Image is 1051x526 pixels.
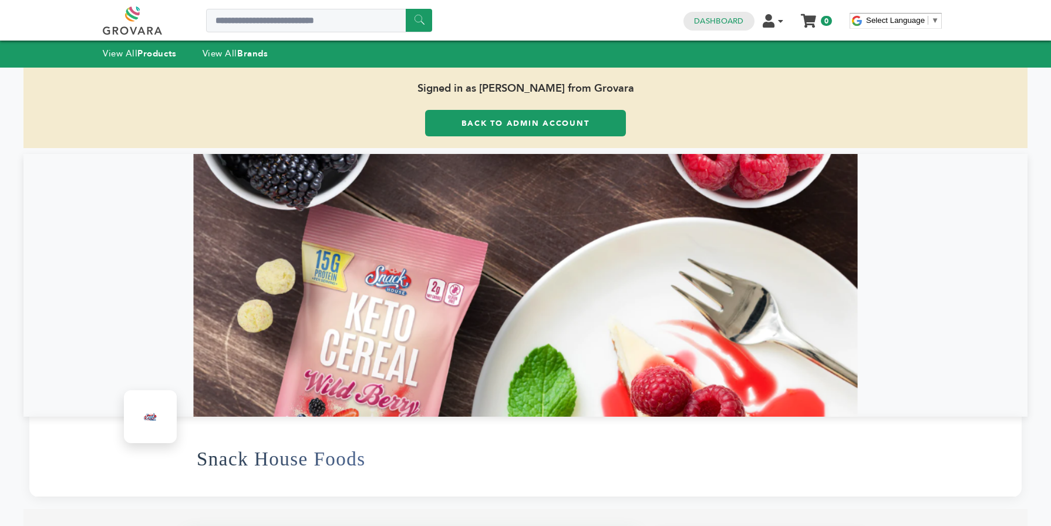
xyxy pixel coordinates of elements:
input: Search a product or brand... [206,9,432,32]
a: Dashboard [694,16,743,26]
span: Select Language [866,16,925,25]
a: View AllProducts [103,48,177,59]
a: View AllBrands [203,48,268,59]
h1: Snack House Foods [197,430,366,488]
img: Snack House Foods Logo [127,393,174,440]
span: Signed in as [PERSON_NAME] from Grovara [23,68,1028,110]
a: Back to Admin Account [425,110,626,136]
strong: Products [137,48,176,59]
span: 0 [821,16,832,26]
a: Select Language​ [866,16,939,25]
strong: Brands [237,48,268,59]
span: ▼ [931,16,939,25]
a: My Cart [802,11,816,23]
